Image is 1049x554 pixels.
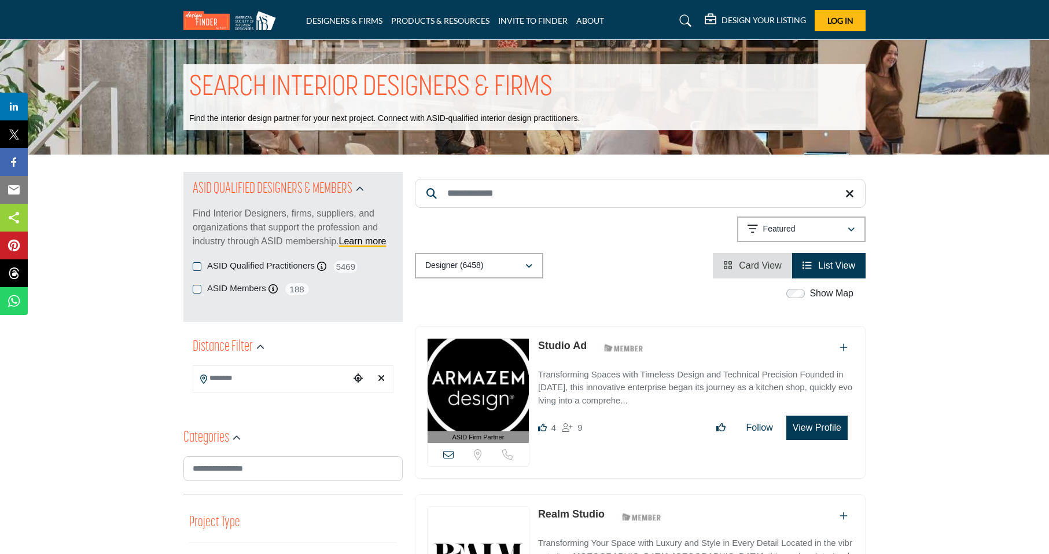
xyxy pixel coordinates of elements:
input: ASID Members checkbox [193,285,201,293]
span: 188 [284,282,310,296]
img: Studio Ad [428,339,529,431]
button: Follow [739,416,781,439]
label: Show Map [809,287,853,300]
h1: SEARCH INTERIOR DESIGNERS & FIRMS [189,70,553,106]
span: List View [818,261,855,270]
li: Card View [713,253,792,278]
p: Find the interior design partner for your next project. Connect with ASID-qualified interior desi... [189,113,580,124]
span: Card View [739,261,782,270]
h2: ASID QUALIFIED DESIGNERS & MEMBERS [193,179,352,200]
h5: DESIGN YOUR LISTING [722,15,806,25]
button: Designer (6458) [415,253,543,278]
a: Learn more [339,236,387,246]
a: ASID Firm Partner [428,339,529,443]
a: ABOUT [576,16,604,25]
span: 4 [551,423,556,432]
a: PRODUCTS & RESOURCES [391,16,489,25]
span: ASID Firm Partner [452,432,505,442]
button: Log In [815,10,866,31]
a: Studio Ad [538,340,587,351]
span: 5469 [333,259,359,274]
h2: Categories [183,428,229,449]
div: Followers [562,421,582,435]
img: Site Logo [183,11,282,30]
div: DESIGN YOUR LISTING [705,14,806,28]
a: View Card [723,261,782,270]
span: Log In [827,16,853,25]
input: ASID Qualified Practitioners checkbox [193,262,201,271]
i: Likes [538,423,547,432]
a: DESIGNERS & FIRMS [306,16,382,25]
label: ASID Members [207,282,266,295]
a: Realm Studio [538,508,605,520]
a: Add To List [840,511,848,521]
button: Like listing [709,416,733,439]
a: Transforming Spaces with Timeless Design and Technical Precision Founded in [DATE], this innovati... [538,361,853,408]
button: Project Type [189,512,240,534]
input: Search Keyword [415,179,866,208]
button: Featured [737,217,866,242]
p: Designer (6458) [425,260,483,272]
a: View List [803,261,855,270]
p: Find Interior Designers, firms, suppliers, and organizations that support the profession and indu... [193,207,393,248]
h2: Distance Filter [193,337,253,358]
div: Choose your current location [349,366,367,391]
input: Search Location [193,367,349,390]
button: View Profile [786,416,848,440]
p: Studio Ad [538,338,587,354]
img: ASID Members Badge Icon [598,341,650,355]
div: Clear search location [373,366,390,391]
p: Transforming Spaces with Timeless Design and Technical Precision Founded in [DATE], this innovati... [538,368,853,408]
li: List View [792,253,866,278]
a: INVITE TO FINDER [498,16,568,25]
span: 9 [577,423,582,432]
p: Featured [763,223,796,235]
label: ASID Qualified Practitioners [207,259,315,273]
a: Search [668,12,699,30]
img: ASID Members Badge Icon [616,509,668,524]
input: Search Category [183,456,403,481]
a: Add To List [840,343,848,353]
p: Realm Studio [538,507,605,522]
